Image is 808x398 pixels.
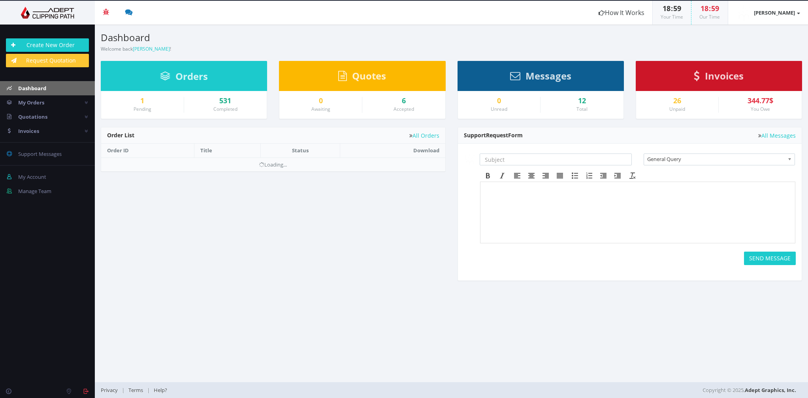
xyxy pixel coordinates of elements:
[711,4,719,13] span: 59
[101,387,122,394] a: Privacy
[663,4,671,13] span: 18
[671,4,673,13] span: :
[568,171,582,181] div: Bullet list
[481,171,495,181] div: Bold
[610,171,625,181] div: Increase indent
[150,387,171,394] a: Help?
[464,131,523,139] span: Support Form
[18,85,46,92] span: Dashboard
[6,54,89,67] a: Request Quotation
[101,144,194,157] th: Order ID
[495,171,509,181] div: Italic
[190,97,261,105] a: 531
[673,4,681,13] span: 59
[725,97,796,105] div: 344.77$
[160,74,208,81] a: Orders
[546,97,618,105] div: 12
[101,32,446,43] h3: Dashboard
[751,106,770,112] small: You Owe
[625,171,640,181] div: Clear formatting
[647,154,784,164] span: General Query
[694,74,744,81] a: Invoices
[701,4,708,13] span: 18
[744,252,796,265] button: SEND MESSAGE
[539,171,553,181] div: Align right
[736,5,752,21] img: timthumb.php
[642,97,713,105] a: 26
[6,38,89,52] a: Create New Order
[18,173,46,180] span: My Account
[699,13,720,20] small: Our Time
[480,154,632,165] input: Subject
[409,133,439,138] a: All Orders
[669,106,685,112] small: Unpaid
[464,97,535,105] a: 0
[6,7,89,19] img: Adept Graphics
[754,9,795,16] strong: [PERSON_NAME]
[107,131,134,139] span: Order List
[553,171,567,181] div: Justify
[194,144,261,157] th: Title
[285,97,356,105] a: 0
[311,106,330,112] small: Awaiting
[101,157,445,171] td: Loading...
[368,97,439,105] a: 6
[591,1,652,25] a: How It Works
[464,154,476,165] img: timthumb.php
[524,171,539,181] div: Align center
[338,74,386,81] a: Quotes
[596,171,610,181] div: Decrease indent
[18,127,39,135] span: Invoices
[18,99,44,106] span: My Orders
[18,113,47,120] span: Quotations
[18,188,51,195] span: Manage Team
[352,69,386,82] span: Quotes
[101,382,568,398] div: | |
[576,106,588,112] small: Total
[213,106,237,112] small: Completed
[18,150,62,157] span: Support Messages
[134,106,151,112] small: Pending
[525,69,571,82] span: Messages
[728,1,808,25] a: [PERSON_NAME]
[261,144,340,157] th: Status
[510,171,524,181] div: Align left
[394,106,414,112] small: Accepted
[510,74,571,81] a: Messages
[486,131,508,139] span: Request
[491,106,507,112] small: Unread
[661,13,683,20] small: Your Time
[124,387,147,394] a: Terms
[340,144,445,157] th: Download
[745,387,796,394] a: Adept Graphics, Inc.
[480,182,795,243] iframe: Rich Text Area. Press ALT-F9 for menu. Press ALT-F10 for toolbar. Press ALT-0 for help
[708,4,711,13] span: :
[703,386,796,394] span: Copyright © 2025,
[582,171,596,181] div: Numbered list
[133,45,170,52] a: [PERSON_NAME]
[175,70,208,83] span: Orders
[758,133,796,138] a: All Messages
[101,45,171,52] small: Welcome back !
[107,97,178,105] a: 1
[705,69,744,82] span: Invoices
